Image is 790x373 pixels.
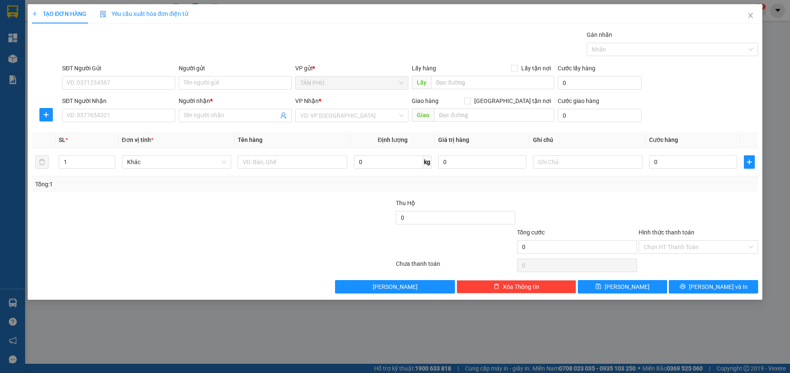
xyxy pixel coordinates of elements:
[295,64,408,73] div: VP gửi
[395,259,516,274] div: Chưa thanh toán
[438,136,469,143] span: Giá trị hàng
[649,136,678,143] span: Cước hàng
[373,282,418,291] span: [PERSON_NAME]
[558,76,642,90] input: Cước lấy hàng
[558,98,599,104] label: Cước giao hàng
[412,108,434,122] span: Giao
[438,155,526,169] input: 0
[412,76,431,89] span: Lấy
[517,229,545,236] span: Tổng cước
[378,136,408,143] span: Định lượng
[300,77,403,89] span: TÂN PHÚ
[494,283,499,290] span: delete
[32,10,86,17] span: TẠO ĐƠN HÀNG
[423,155,431,169] span: kg
[238,136,262,143] span: Tên hàng
[40,111,52,118] span: plus
[412,65,436,72] span: Lấy hàng
[518,64,554,73] span: Lấy tận nơi
[689,282,748,291] span: [PERSON_NAME] và In
[669,280,758,293] button: printer[PERSON_NAME] và In
[434,108,554,122] input: Dọc đường
[578,280,667,293] button: save[PERSON_NAME]
[179,64,292,73] div: Người gửi
[680,283,686,290] span: printer
[558,65,595,72] label: Cước lấy hàng
[62,64,175,73] div: SĐT Người Gửi
[35,155,49,169] button: delete
[471,96,554,105] span: [GEOGRAPHIC_DATA] tận nơi
[412,98,439,104] span: Giao hàng
[62,96,175,105] div: SĐT Người Nhận
[179,96,292,105] div: Người nhận
[747,12,754,19] span: close
[744,159,754,165] span: plus
[100,10,188,17] span: Yêu cầu xuất hóa đơn điện tử
[396,200,415,206] span: Thu Hộ
[595,283,601,290] span: save
[530,132,646,148] th: Ghi chú
[739,4,762,28] button: Close
[280,112,287,119] span: user-add
[32,11,38,17] span: plus
[587,31,612,38] label: Gán nhãn
[59,136,65,143] span: SL
[100,11,107,18] img: icon
[744,155,755,169] button: plus
[127,156,226,168] span: Khác
[35,180,305,189] div: Tổng: 1
[503,282,539,291] span: Xóa Thông tin
[335,280,455,293] button: [PERSON_NAME]
[533,155,642,169] input: Ghi Chú
[295,98,319,104] span: VP Nhận
[457,280,576,293] button: deleteXóa Thông tin
[122,136,153,143] span: Đơn vị tính
[558,109,642,122] input: Cước giao hàng
[431,76,554,89] input: Dọc đường
[605,282,650,291] span: [PERSON_NAME]
[639,229,694,236] label: Hình thức thanh toán
[238,155,347,169] input: VD: Bàn, Ghế
[39,108,53,121] button: plus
